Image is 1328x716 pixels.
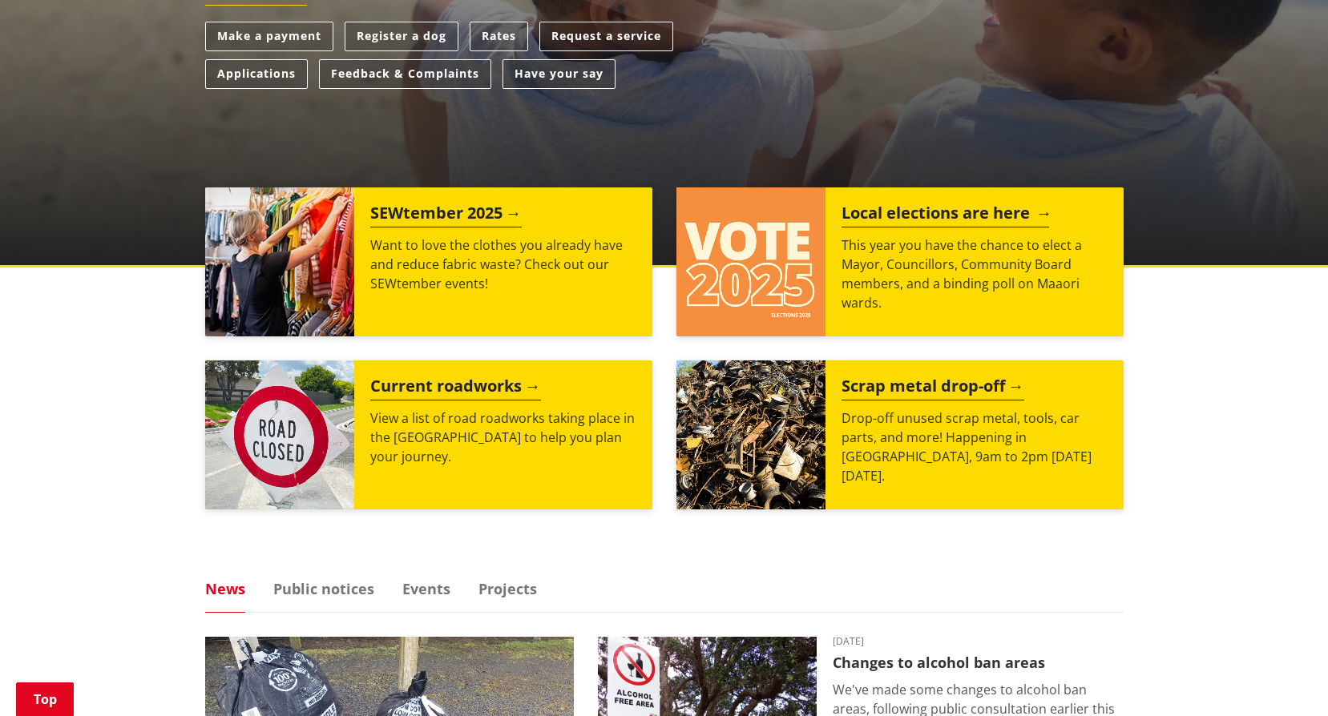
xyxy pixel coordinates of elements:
img: Scrap metal collection [676,360,825,509]
a: Public notices [273,581,374,596]
h3: Changes to alcohol ban areas [833,654,1124,672]
a: Make a payment [205,22,333,51]
a: Projects [478,581,537,596]
a: Top [16,682,74,716]
p: Drop-off unused scrap metal, tools, car parts, and more! Happening in [GEOGRAPHIC_DATA], 9am to 2... [842,408,1108,485]
p: View a list of road roadworks taking place in the [GEOGRAPHIC_DATA] to help you plan your journey. [370,408,636,466]
a: Register a dog [345,22,458,51]
img: SEWtember [205,187,354,336]
a: Events [402,581,450,596]
img: Vote 2025 [676,187,825,336]
p: This year you have the chance to elect a Mayor, Councillors, Community Board members, and a bindi... [842,235,1108,312]
a: Rates [470,22,528,51]
a: Local elections are here This year you have the chance to elect a Mayor, Councillors, Community B... [676,187,1124,336]
time: [DATE] [833,637,1124,646]
a: SEWtember 2025 Want to love the clothes you already have and reduce fabric waste? Check out our S... [205,187,652,336]
a: Request a service [539,22,673,51]
p: Want to love the clothes you already have and reduce fabric waste? Check out our SEWtember events! [370,235,636,293]
a: Applications [205,59,308,89]
h2: Local elections are here [842,203,1049,227]
iframe: Messenger Launcher [1254,649,1312,706]
h2: Scrap metal drop-off [842,376,1024,400]
a: Have your say [503,59,616,89]
h2: Current roadworks [370,376,541,400]
a: A massive pile of rusted scrap metal, including wheels and various industrial parts, under a clea... [676,360,1124,509]
a: News [205,581,245,596]
a: Feedback & Complaints [319,59,491,89]
img: Road closed sign [205,360,354,509]
a: Current roadworks View a list of road roadworks taking place in the [GEOGRAPHIC_DATA] to help you... [205,360,652,509]
h2: SEWtember 2025 [370,203,522,227]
